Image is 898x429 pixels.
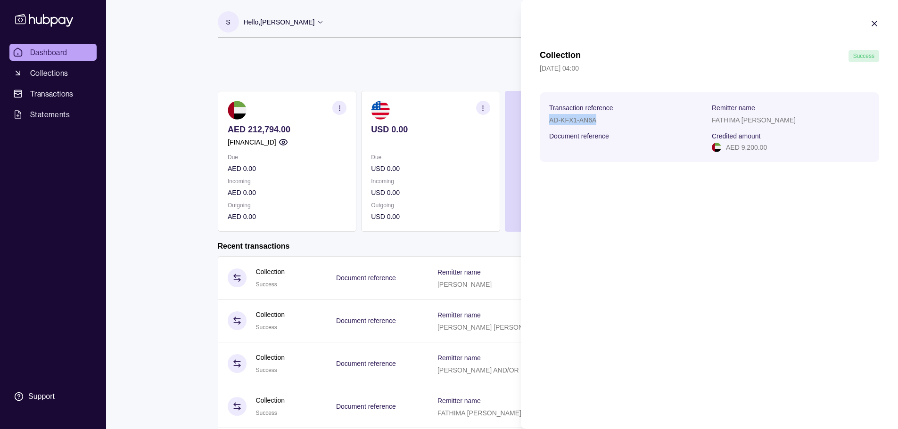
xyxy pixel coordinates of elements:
[712,132,761,140] p: Credited amount
[549,132,609,140] p: Document reference
[712,104,755,112] p: Remitter name
[853,53,874,59] span: Success
[549,116,596,124] p: AD-KFX1-AN6A
[549,104,613,112] p: Transaction reference
[540,50,581,62] h1: Collection
[726,142,767,153] p: AED 9,200.00
[712,116,796,124] p: FATHIMA [PERSON_NAME]
[712,143,721,152] img: ae
[540,63,879,73] p: [DATE] 04:00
